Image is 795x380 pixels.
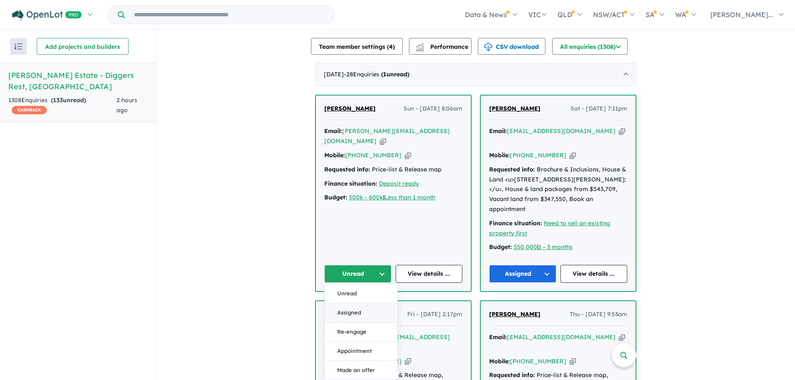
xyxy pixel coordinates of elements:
img: sort.svg [14,43,23,50]
span: 1 [383,70,386,78]
span: Sun - [DATE] 8:06am [404,104,462,114]
a: 500k - 600k [349,194,383,201]
button: Copy [619,127,625,136]
a: [PHONE_NUMBER] [510,357,566,365]
span: 133 [53,96,63,104]
button: Copy [405,357,411,366]
a: [PERSON_NAME][EMAIL_ADDRESS][DOMAIN_NAME] [324,127,450,145]
strong: Mobile: [489,151,510,159]
a: View details ... [560,265,628,283]
span: Fri - [DATE] 2:17pm [407,310,462,320]
a: Need to sell an existing property first [489,219,610,237]
h5: [PERSON_NAME] Estate - Diggers Rest , [GEOGRAPHIC_DATA] [8,70,148,92]
strong: Email: [489,333,507,341]
strong: Email: [489,127,507,135]
span: Thu - [DATE] 9:53am [570,310,627,320]
a: [EMAIL_ADDRESS][DOMAIN_NAME] [507,333,616,341]
span: [PERSON_NAME]... [710,10,773,19]
span: [PERSON_NAME] [324,105,376,112]
img: line-chart.svg [416,43,424,48]
strong: Requested info: [489,166,535,173]
strong: Budget: [489,243,512,251]
span: - 28 Enquir ies [344,70,409,78]
button: Add projects and builders [37,38,129,55]
strong: ( unread) [51,96,86,104]
button: Assigned [325,303,397,322]
button: Performance [409,38,472,55]
div: [DATE] [315,63,636,86]
strong: Email: [324,127,342,135]
button: Re-engage [325,322,397,342]
img: download icon [484,43,492,51]
a: [EMAIL_ADDRESS][DOMAIN_NAME] [507,127,616,135]
button: Copy [570,151,576,160]
strong: Requested info: [324,166,370,173]
button: Appointment [325,342,397,361]
button: Unread [324,265,391,283]
span: 4 [389,43,393,50]
img: bar-chart.svg [416,45,424,51]
div: 1308 Enquir ies [8,96,116,116]
button: Assigned [489,265,556,283]
strong: Finance situation: [324,180,377,187]
a: 550,000 [514,243,537,251]
a: 1 - 3 months [538,243,573,251]
span: Sat - [DATE] 7:11pm [570,104,627,114]
button: CSV download [478,38,545,55]
button: Copy [380,137,386,146]
img: Openlot PRO Logo White [12,10,82,20]
div: Brochure & Inclusions, House & Land <u>[STREET_ADDRESS][PERSON_NAME]: </u>, House & land packages... [489,165,627,214]
button: Unread [325,284,397,303]
a: View details ... [396,265,463,283]
a: [PHONE_NUMBER] [345,151,401,159]
button: Copy [619,333,625,342]
span: [PERSON_NAME] [489,105,540,112]
button: All enquiries (1308) [552,38,628,55]
strong: Requested info: [489,371,535,379]
span: 2 hours ago [116,96,137,114]
span: CASHBACK [12,106,47,114]
input: Try estate name, suburb, builder or developer [126,6,333,24]
button: Copy [570,357,576,366]
strong: ( unread) [381,70,409,78]
a: [PERSON_NAME] [489,310,540,320]
div: | [324,193,462,203]
a: [PERSON_NAME] [324,104,376,114]
button: Made an offer [325,361,397,380]
div: | [489,242,627,252]
strong: Mobile: [489,357,510,365]
strong: Mobile: [324,151,345,159]
a: [PERSON_NAME] [489,104,540,114]
strong: Finance situation: [489,219,542,227]
span: [PERSON_NAME] [489,310,540,318]
button: Team member settings (4) [311,38,403,55]
span: Performance [417,43,468,50]
button: Copy [405,151,411,160]
a: Less than 1 month [384,194,435,201]
div: Price-list & Release map [324,165,462,175]
strong: Budget: [324,194,347,201]
a: Deposit ready [379,180,419,187]
a: [PHONE_NUMBER] [510,151,566,159]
